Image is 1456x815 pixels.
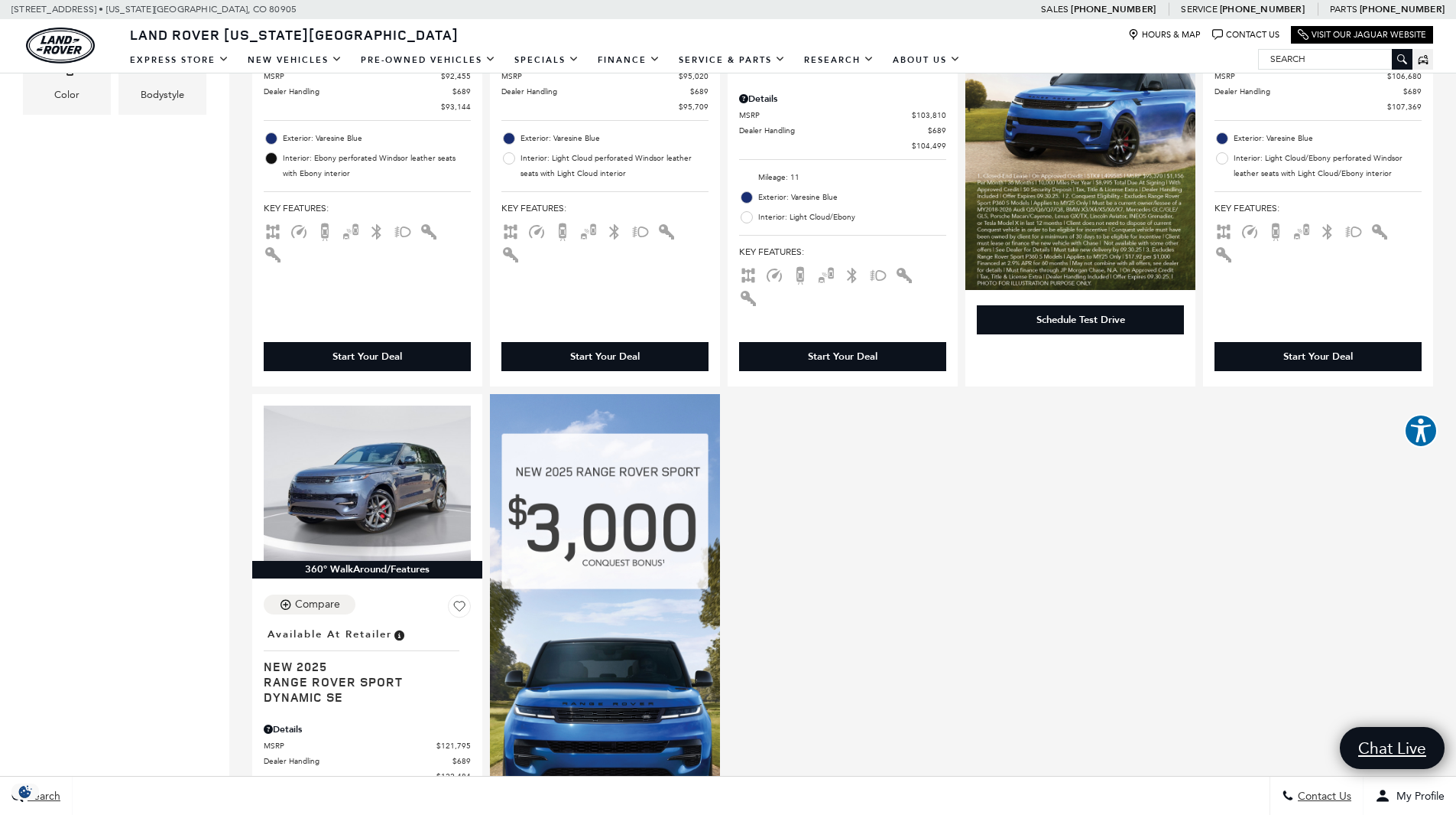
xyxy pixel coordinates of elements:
[631,225,650,236] span: Fog Lights
[1212,29,1279,41] a: Contact Us
[912,109,946,121] span: $103,810
[436,771,471,782] span: $122,484
[739,44,935,74] span: Range Rover Sport Dynamic SE
[527,225,546,236] span: Adaptive Cruise Control
[1292,225,1311,236] span: Blind Spot Monitor
[758,210,946,225] span: Interior: Light Cloud/Ebony
[739,168,946,187] li: Mileage: 11
[739,140,946,152] a: $104,499
[264,659,459,674] span: New 2025
[141,86,184,103] div: Bodystyle
[1404,414,1438,448] button: Explore your accessibility options
[1220,3,1305,15] a: [PHONE_NUMBER]
[1351,738,1434,758] span: Chat Live
[452,86,471,97] span: $689
[264,406,471,561] img: 2025 LAND ROVER Range Rover Sport Dynamic SE
[808,350,877,363] div: Start Your Deal
[316,225,334,236] span: Backup Camera
[589,47,670,73] a: Finance
[501,225,520,236] span: AWD
[8,784,43,800] section: Click to Open Cookie Consent Modal
[739,109,912,121] span: MSRP
[264,771,471,782] a: $122,484
[1214,342,1422,371] div: Start Your Deal
[895,269,913,279] span: Interior Accents
[264,722,471,736] div: Pricing Details - Range Rover Sport Dynamic SE
[8,784,43,800] img: Opt-Out Icon
[264,755,471,767] a: Dealer Handling $689
[791,269,809,279] span: Backup Camera
[501,70,679,82] span: MSRP
[1214,248,1233,259] span: Keyless Entry
[264,86,452,97] span: Dealer Handling
[268,626,392,643] span: Available at Retailer
[368,225,386,236] span: Bluetooth
[290,225,308,236] span: Adaptive Cruise Control
[739,292,757,302] span: Keyless Entry
[501,70,709,82] a: MSRP $95,020
[1387,70,1422,82] span: $106,680
[264,624,471,705] a: Available at RetailerNew 2025Range Rover Sport Dynamic SE
[520,131,709,146] span: Exterior: Varesine Blue
[1036,313,1125,327] div: Schedule Test Drive
[1294,790,1351,803] span: Contact Us
[739,243,946,260] span: Key Features :
[121,47,970,73] nav: Main Navigation
[352,47,505,73] a: Pre-Owned Vehicles
[441,70,471,82] span: $92,455
[1214,200,1422,217] span: Key Features :
[501,342,709,371] div: Start Your Deal
[501,200,709,217] span: Key Features :
[928,125,946,136] span: $689
[238,47,352,73] a: New Vehicles
[392,626,406,643] span: Vehicle is in stock and ready for immediate delivery. Due to demand, availability is subject to c...
[765,269,783,279] span: Adaptive Cruise Control
[436,740,471,751] span: $121,795
[130,25,459,44] span: Land Rover [US_STATE][GEOGRAPHIC_DATA]
[817,269,835,279] span: Blind Spot Monitor
[912,140,946,152] span: $104,499
[1298,29,1426,41] a: Visit Our Jaguar Website
[264,674,459,705] span: Range Rover Sport Dynamic SE
[264,342,471,371] div: Start Your Deal
[739,92,946,106] div: Pricing Details - Range Rover Sport Dynamic SE
[252,561,482,578] div: 360° WalkAround/Features
[264,225,282,236] span: AWD
[739,125,946,136] a: Dealer Handling $689
[1364,777,1456,815] button: Open user profile menu
[1370,225,1389,236] span: Interior Accents
[1403,86,1422,97] span: $689
[1128,29,1201,41] a: Hours & Map
[1387,101,1422,112] span: $107,369
[264,740,436,751] span: MSRP
[23,44,111,115] div: ColorColor
[264,86,471,97] a: Dealer Handling $689
[452,755,471,767] span: $689
[1234,131,1422,146] span: Exterior: Varesine Blue
[26,28,95,64] img: Land Rover
[605,225,624,236] span: Bluetooth
[505,47,589,73] a: Specials
[332,350,402,363] div: Start Your Deal
[579,225,598,236] span: Blind Spot Monitor
[264,755,452,767] span: Dealer Handling
[1181,4,1217,15] span: Service
[1214,70,1422,82] a: MSRP $106,680
[264,248,282,259] span: Keyless Entry
[501,86,690,97] span: Dealer Handling
[1259,50,1412,68] input: Search
[1330,4,1357,15] span: Parts
[26,28,95,64] a: land-rover
[1266,225,1285,236] span: Backup Camera
[1340,727,1445,769] a: Chat Live
[884,47,970,73] a: About Us
[690,86,709,97] span: $689
[121,47,238,73] a: EXPRESS STORE
[264,70,471,82] a: MSRP $92,455
[1344,225,1363,236] span: Fog Lights
[54,86,79,103] div: Color
[1240,225,1259,236] span: Adaptive Cruise Control
[795,47,884,73] a: Research
[394,225,412,236] span: Fog Lights
[1214,225,1233,236] span: AWD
